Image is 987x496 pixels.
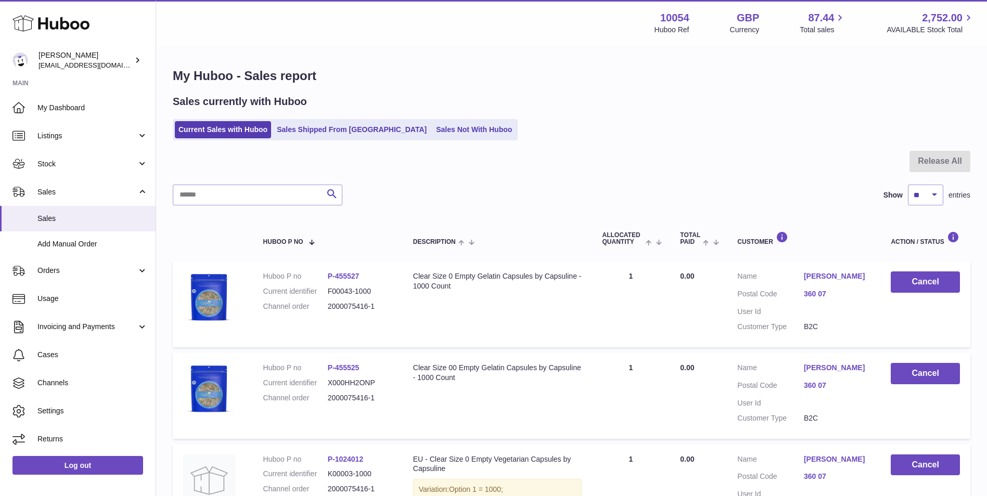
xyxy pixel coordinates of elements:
[37,434,148,444] span: Returns
[804,381,870,390] a: 360 07
[432,121,516,138] a: Sales Not With Huboo
[804,413,870,423] dd: B2C
[737,363,804,375] dt: Name
[680,232,700,245] span: Total paid
[737,11,759,25] strong: GBP
[891,363,960,384] button: Cancel
[37,266,137,276] span: Orders
[12,456,143,475] a: Log out
[328,363,360,372] a: P-455525
[737,271,804,284] dt: Name
[737,454,804,467] dt: Name
[592,261,670,347] td: 1
[263,286,328,296] dt: Current identifier
[804,289,870,299] a: 360 07
[891,271,960,293] button: Cancel
[800,11,846,35] a: 87.44 Total sales
[737,398,804,408] dt: User Id
[328,455,364,463] a: P-1024012
[328,272,360,280] a: P-455527
[808,11,834,25] span: 87.44
[413,363,582,383] div: Clear Size 00 Empty Gelatin Capsules by Capsuline - 1000 Count
[273,121,430,138] a: Sales Shipped From [GEOGRAPHIC_DATA]
[328,469,392,479] dd: K00003-1000
[39,61,153,69] span: [EMAIL_ADDRESS][DOMAIN_NAME]
[263,378,328,388] dt: Current identifier
[804,271,870,281] a: [PERSON_NAME]
[328,286,392,296] dd: F00043-1000
[883,190,903,200] label: Show
[37,239,148,249] span: Add Manual Order
[173,95,307,109] h2: Sales currently with Huboo
[413,271,582,291] div: Clear Size 0 Empty Gelatin Capsules by Capsuline - 1000 Count
[737,289,804,302] dt: Postal Code
[804,472,870,481] a: 360 07
[891,231,960,245] div: Action / Status
[800,25,846,35] span: Total sales
[680,455,694,463] span: 0.00
[37,322,137,332] span: Invoicing and Payments
[737,231,870,245] div: Customer
[737,413,804,423] dt: Customer Type
[737,307,804,317] dt: User Id
[183,363,235,415] img: 1655819039.jpg
[328,393,392,403] dd: 2000075416-1
[449,485,503,493] span: Option 1 = 1000;
[37,187,137,197] span: Sales
[737,381,804,393] dt: Postal Code
[922,11,963,25] span: 2,752.00
[804,454,870,464] a: [PERSON_NAME]
[263,239,303,245] span: Huboo P no
[891,454,960,476] button: Cancel
[263,363,328,373] dt: Huboo P no
[737,472,804,484] dt: Postal Code
[328,302,392,311] dd: 2000075416-1
[175,121,271,138] a: Current Sales with Huboo
[12,53,28,68] img: internalAdmin-10054@internal.huboo.com
[655,25,689,35] div: Huboo Ref
[37,159,137,169] span: Stock
[680,272,694,280] span: 0.00
[887,25,975,35] span: AVAILABLE Stock Total
[263,484,328,494] dt: Channel order
[37,378,148,388] span: Channels
[328,378,392,388] dd: X000HH2ONP
[887,11,975,35] a: 2,752.00 AVAILABLE Stock Total
[660,11,689,25] strong: 10054
[680,363,694,372] span: 0.00
[263,271,328,281] dt: Huboo P no
[39,50,132,70] div: [PERSON_NAME]
[328,484,392,494] dd: 2000075416-1
[263,469,328,479] dt: Current identifier
[37,350,148,360] span: Cases
[948,190,970,200] span: entries
[413,454,582,474] div: EU - Clear Size 0 Empty Vegetarian Capsules by Capsuline
[804,322,870,332] dd: B2C
[37,103,148,113] span: My Dashboard
[603,232,643,245] span: ALLOCATED Quantity
[173,68,970,84] h1: My Huboo - Sales report
[737,322,804,332] dt: Customer Type
[263,302,328,311] dt: Channel order
[37,214,148,224] span: Sales
[263,393,328,403] dt: Channel order
[37,131,137,141] span: Listings
[183,271,235,323] img: 1655819094.jpg
[804,363,870,373] a: [PERSON_NAME]
[37,406,148,416] span: Settings
[592,353,670,439] td: 1
[413,239,456,245] span: Description
[263,454,328,464] dt: Huboo P no
[730,25,760,35] div: Currency
[37,294,148,304] span: Usage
